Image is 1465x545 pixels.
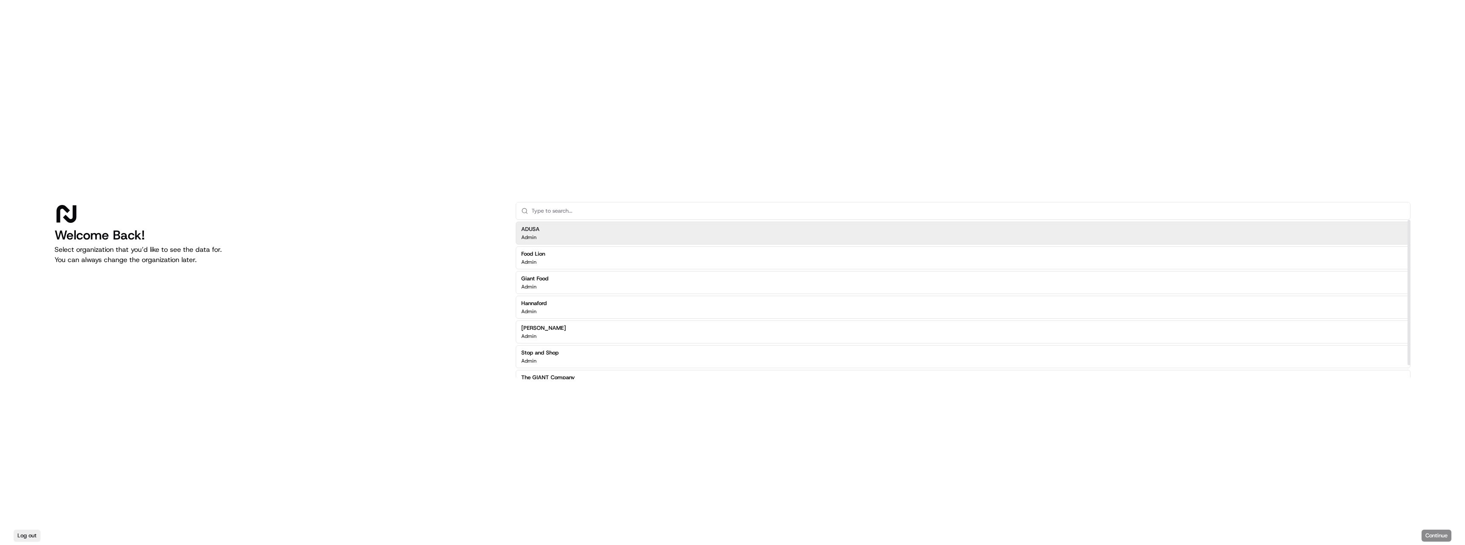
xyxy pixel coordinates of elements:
h2: Giant Food [521,275,549,283]
p: Admin [521,283,537,290]
p: Admin [521,234,537,241]
button: Log out [14,530,40,542]
h2: [PERSON_NAME] [521,324,566,332]
p: Admin [521,358,537,364]
h2: Hannaford [521,300,547,307]
div: Suggestions [516,220,1410,395]
p: Admin [521,333,537,340]
h2: Food Lion [521,250,545,258]
p: Select organization that you’d like to see the data for. You can always change the organization l... [55,245,502,265]
p: Admin [521,259,537,265]
h1: Welcome Back! [55,228,502,243]
p: Admin [521,308,537,315]
h2: Stop and Shop [521,349,559,357]
h2: The GIANT Company [521,374,575,381]
input: Type to search... [531,202,1405,219]
h2: ADUSA [521,225,540,233]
